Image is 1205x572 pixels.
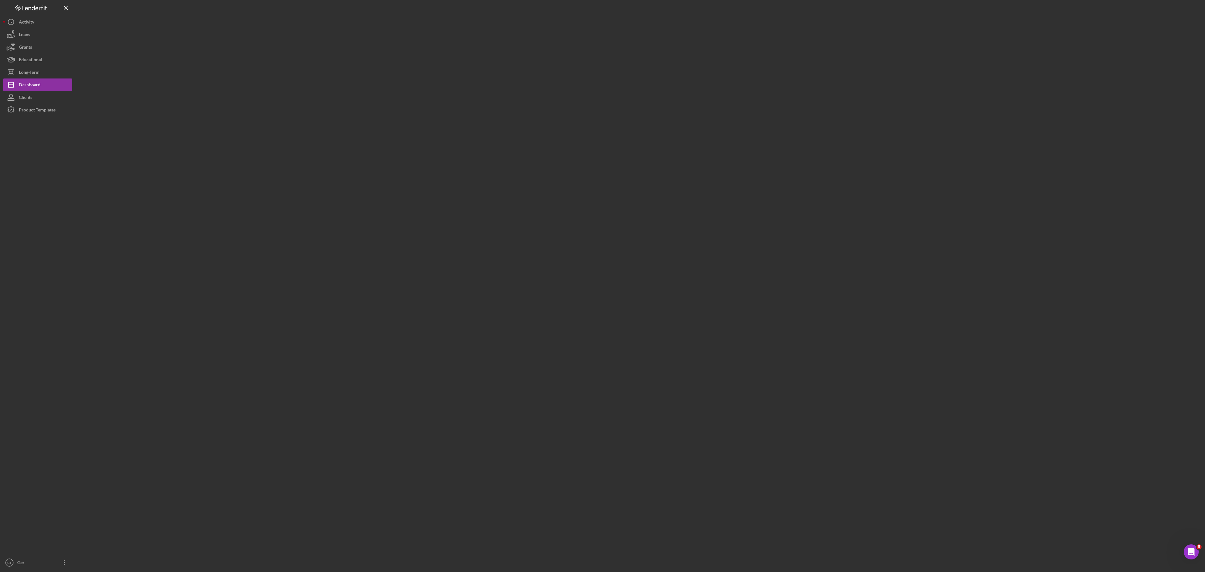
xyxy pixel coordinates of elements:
[3,91,72,104] button: Clients
[1197,544,1202,549] span: 5
[19,91,32,105] div: Clients
[7,561,11,564] text: GT
[19,66,40,80] div: Long-Term
[19,41,32,55] div: Grants
[19,16,34,30] div: Activity
[3,104,72,116] button: Product Templates
[3,41,72,53] button: Grants
[3,28,72,41] button: Loans
[19,28,30,42] div: Loans
[3,556,72,569] button: GTGer [PERSON_NAME]
[3,53,72,66] button: Educational
[19,53,42,67] div: Educational
[3,16,72,28] button: Activity
[19,104,56,118] div: Product Templates
[3,78,72,91] button: Dashboard
[3,66,72,78] button: Long-Term
[1184,544,1199,559] iframe: Intercom live chat
[19,78,40,93] div: Dashboard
